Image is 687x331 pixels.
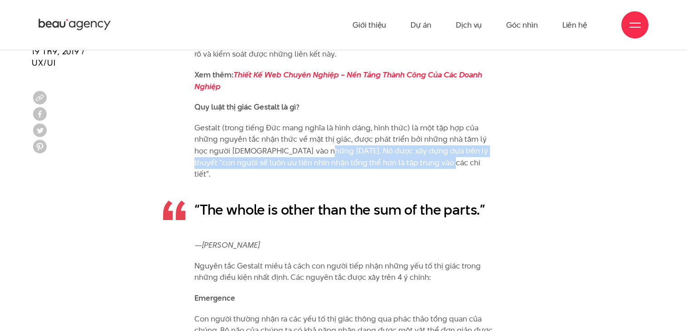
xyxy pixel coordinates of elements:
strong: Xem thêm: [194,69,482,92]
p: Gestalt (trong tiếng Đức mang nghĩa là hình dáng, hình thức) là một tập hợp của những nguyên tắc ... [194,122,493,180]
b: Quy luật thị giác Gestalt là gì? [194,101,300,112]
i: [PERSON_NAME] [202,240,260,250]
b: Emergence [194,293,235,303]
a: Thiết Kế Web Chuyên Nghiệp – Nền Tảng Thành Công Của Các Doanh Nghiệp [194,69,482,92]
i: — [195,240,202,250]
p: “The whole is other than the sum of the parts.” [194,201,493,219]
span: 19 Th9, 2019 / UX/UI [32,46,85,68]
p: Nguyên tắc Gestalt miêu tả cách con người tiếp nhận những yếu tố thị giác trong những điều kiện n... [194,260,493,283]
